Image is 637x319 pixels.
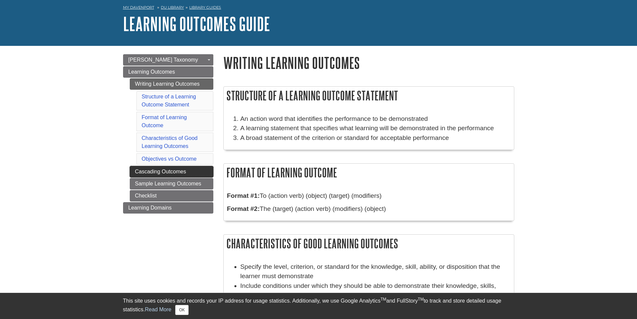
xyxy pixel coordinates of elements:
a: Structure of a Learning Outcome Statement [142,94,196,107]
sup: TM [418,297,424,302]
a: Library Guides [189,5,221,10]
a: My Davenport [123,5,154,10]
strong: Format #1: [227,192,260,199]
p: The (target) (action verb) (modifiers) (object) [227,204,511,214]
a: DU Library [161,5,184,10]
a: Writing Learning Outcomes [130,78,213,90]
button: Close [175,305,188,315]
a: Learning Outcomes Guide [123,13,270,34]
nav: breadcrumb [123,3,514,14]
h2: Format of Learning Outcome [224,164,514,181]
li: An action word that identifies the performance to be demonstrated [240,114,511,124]
div: Guide Page Menu [123,54,213,214]
span: [PERSON_NAME] Taxonomy [128,57,198,63]
span: Learning Domains [128,205,172,211]
h2: Structure of a Learning Outcome Statement [224,87,514,104]
a: Objectives vs Outcome [142,156,197,162]
h2: Characteristics of Good Learning Outcomes [224,235,514,252]
a: [PERSON_NAME] Taxonomy [123,54,213,66]
li: Include conditions under which they should be able to demonstrate their knowledge, skills, abilit... [240,281,511,301]
strong: Format #2: [227,205,260,212]
span: Learning Outcomes [128,69,175,75]
li: A broad statement of the criterion or standard for acceptable performance [240,133,511,143]
a: Checklist [130,190,213,202]
a: Cascading Outcomes [130,166,213,177]
a: Sample Learning Outcomes [130,178,213,189]
a: Learning Outcomes [123,66,213,78]
a: Read More [145,307,171,312]
h1: Writing Learning Outcomes [223,54,514,71]
li: Specify the level, criterion, or standard for the knowledge, skill, ability, or disposition that ... [240,262,511,282]
li: A learning statement that specifies what learning will be demonstrated in the performance [240,124,511,133]
a: Characteristics of Good Learning Outcomes [142,135,198,149]
p: To (action verb) (object) (target) (modifiers) [227,191,511,201]
a: Learning Domains [123,202,213,214]
sup: TM [381,297,386,302]
a: Format of Learning Outcome [142,114,187,128]
div: This site uses cookies and records your IP address for usage statistics. Additionally, we use Goo... [123,297,514,315]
